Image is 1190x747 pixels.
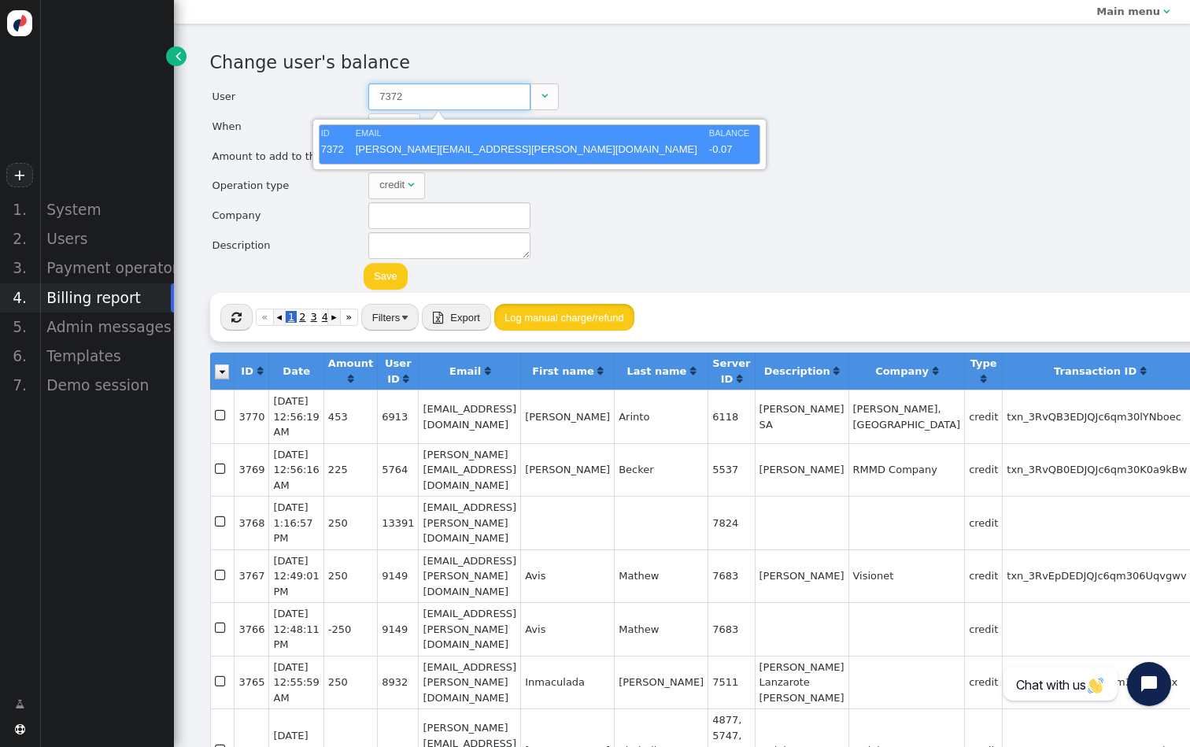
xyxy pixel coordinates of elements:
span: Export [450,312,480,324]
div: Now [379,118,400,134]
td: [PERSON_NAME][EMAIL_ADDRESS][PERSON_NAME][DOMAIN_NAME] [356,142,708,162]
a:  [933,365,938,377]
div: credit [379,177,405,193]
td: Becker [614,443,708,497]
b: ID [241,365,253,377]
a:  [5,691,35,718]
td: 7372 [321,142,354,162]
div: Payment operators [39,253,174,283]
td: [PERSON_NAME] Lanzarote [PERSON_NAME] [755,656,848,709]
span: 3 [308,311,319,323]
td: [PERSON_NAME] [520,390,614,443]
td: Amount to add to the balance [212,142,367,170]
b: Amount [328,357,373,369]
td: 8932 [377,656,418,709]
b: Date [283,365,310,377]
span: [DATE] 12:56:16 AM [273,449,319,491]
span:  [1163,6,1170,17]
td: When [212,113,367,141]
span:  [433,312,443,324]
td: 6118 [708,390,754,443]
span: 1 [286,311,297,323]
td: -250 [323,602,377,656]
img: trigger_black.png [402,316,408,320]
b: Description [764,365,830,377]
span:  [215,512,228,532]
span: Click to sort [348,374,353,384]
span:  [215,406,228,426]
td: RMMD Company [848,443,965,497]
td: EMAIL [356,127,708,140]
img: icon_dropdown_trigger.png [215,364,229,379]
td: 6913 [377,390,418,443]
td: Avis [520,602,614,656]
span:  [215,672,228,692]
span: Click to sort [403,374,408,384]
button: Save [364,263,408,290]
span: [DATE] 12:48:11 PM [273,608,319,650]
td: Arinto [614,390,708,443]
td: 225 [323,443,377,497]
td: 7511 [708,656,754,709]
b: Main menu [1096,6,1160,17]
a:  [690,365,696,377]
span: Click to sort [597,366,603,376]
td: credit [964,656,1002,709]
td: [PERSON_NAME] [520,443,614,497]
td: credit [964,443,1002,497]
b: Transaction ID [1054,365,1136,377]
span: Click to sort [933,366,938,376]
div: Users [39,224,174,253]
span: 4 [320,311,331,323]
td: 453 [323,390,377,443]
b: Type [970,357,997,369]
td: Description [212,231,367,260]
a:  [737,373,742,385]
span:  [215,619,228,638]
td: User [212,83,367,111]
span:  [176,48,181,64]
td: BALANCE [709,127,758,140]
span: Click to sort [257,366,263,376]
span: [DATE] 12:49:01 PM [273,555,319,597]
td: Company [212,202,367,230]
b: Company [875,365,929,377]
span:  [541,91,548,101]
a:  [1140,365,1146,377]
span:  [15,697,24,712]
td: [PERSON_NAME] [755,549,848,603]
td: 3767 [234,549,268,603]
span: Click to sort [737,374,742,384]
td: 3768 [234,496,268,549]
b: Server ID [712,357,750,385]
button:  [220,304,253,331]
td: credit [964,602,1002,656]
td: 7824 [708,496,754,549]
span: [DATE] 1:16:57 PM [273,501,312,544]
a: « [256,309,274,326]
a: ▸ [327,309,339,326]
td: 250 [323,496,377,549]
td: [EMAIL_ADDRESS][PERSON_NAME][DOMAIN_NAME] [418,549,520,603]
td: [PERSON_NAME], [GEOGRAPHIC_DATA] [848,390,965,443]
a:  [597,365,603,377]
td: 250 [323,549,377,603]
div: System [39,195,174,224]
span: [DATE] 12:55:59 AM [273,661,319,704]
td: Operation type [212,172,367,200]
h3: Change user's balance [210,50,1155,76]
td: 5537 [708,443,754,497]
td: -0.07 [709,142,758,162]
span:  [215,566,228,586]
td: credit [964,390,1002,443]
td: Avis [520,549,614,603]
div: Templates [39,342,174,371]
span: 2 [297,311,308,323]
button: Filters [361,304,419,331]
img: logo-icon.svg [7,10,33,36]
span: Click to sort [1140,366,1146,376]
span: Click to sort [485,366,490,376]
button:  Export [422,304,491,331]
td: credit [964,549,1002,603]
td: ID [321,127,354,140]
